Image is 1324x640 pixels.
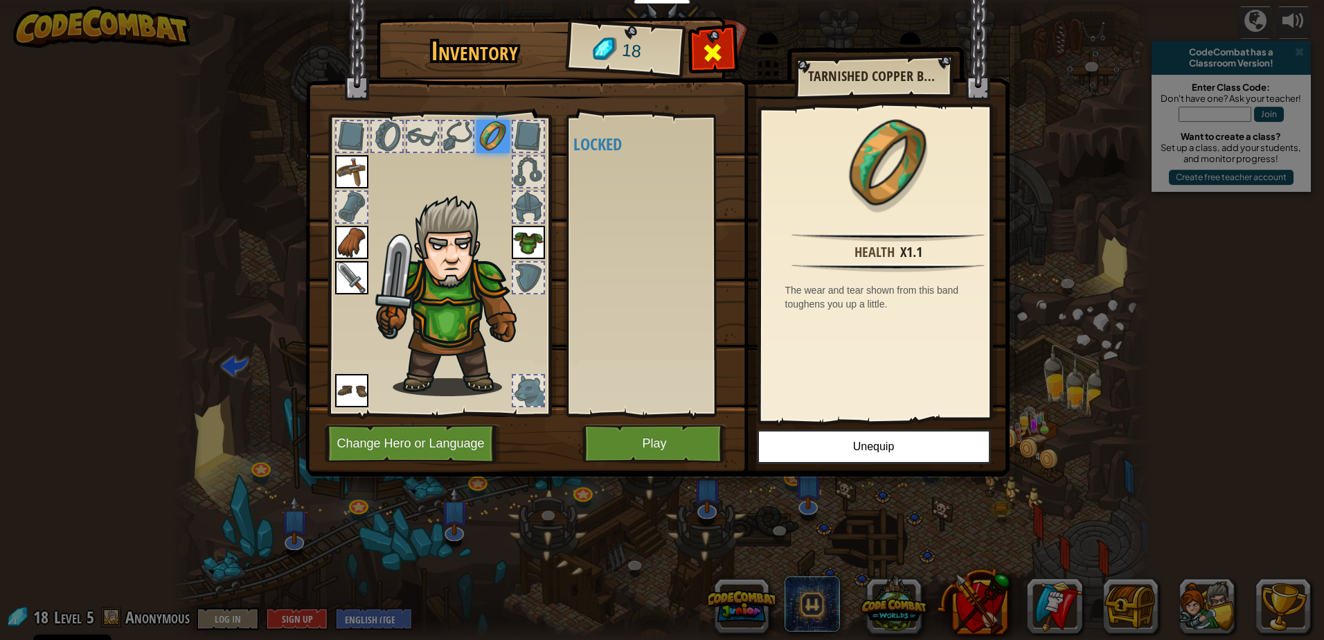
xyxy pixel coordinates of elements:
[325,425,501,463] button: Change Hero or Language
[620,38,642,64] span: 18
[476,120,510,153] img: portrait.png
[582,425,727,463] button: Play
[335,261,368,294] img: portrait.png
[808,69,938,84] h2: Tarnished Copper Band
[757,429,991,464] button: Unequip
[843,119,933,209] img: portrait.png
[335,226,368,259] img: portrait.png
[335,374,368,407] img: portrait.png
[370,195,539,396] img: hair_m2.png
[386,37,563,66] h1: Inventory
[512,226,545,259] img: portrait.png
[855,242,895,263] div: Health
[791,233,984,242] img: hr.png
[900,242,922,263] div: x1.1
[785,283,999,311] div: The wear and tear shown from this band toughens you up a little.
[573,135,737,153] h4: Locked
[791,263,984,272] img: hr.png
[335,155,368,188] img: portrait.png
